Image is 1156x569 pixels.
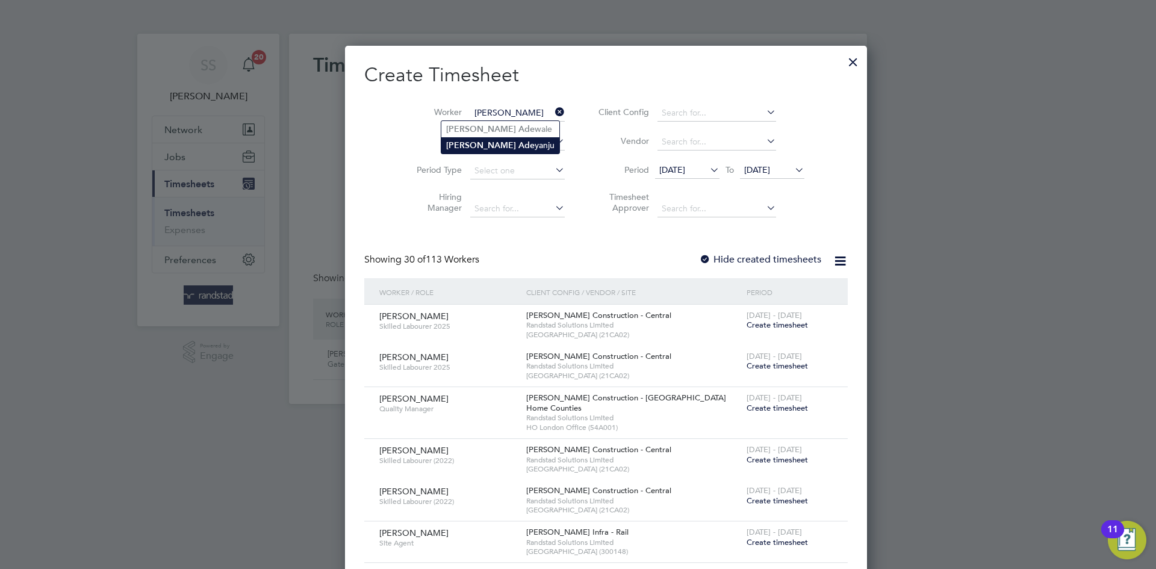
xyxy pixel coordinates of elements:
[523,278,744,306] div: Client Config / Vendor / Site
[376,278,523,306] div: Worker / Role
[526,496,741,506] span: Randstad Solutions Limited
[470,201,565,217] input: Search for...
[747,351,802,361] span: [DATE] - [DATE]
[747,403,808,413] span: Create timesheet
[364,253,482,266] div: Showing
[408,191,462,213] label: Hiring Manager
[379,445,449,456] span: [PERSON_NAME]
[526,423,741,432] span: HO London Office (54A001)
[526,330,741,340] span: [GEOGRAPHIC_DATA] (21CA02)
[526,361,741,371] span: Randstad Solutions Limited
[379,486,449,497] span: [PERSON_NAME]
[747,527,802,537] span: [DATE] - [DATE]
[446,140,516,151] b: [PERSON_NAME]
[657,201,776,217] input: Search for...
[446,124,516,134] b: [PERSON_NAME]
[379,322,517,331] span: Skilled Labourer 2025
[747,393,802,403] span: [DATE] - [DATE]
[379,538,517,548] span: Site Agent
[404,253,479,266] span: 113 Workers
[595,164,649,175] label: Period
[526,547,741,556] span: [GEOGRAPHIC_DATA] (300148)
[408,164,462,175] label: Period Type
[747,444,802,455] span: [DATE] - [DATE]
[379,393,449,404] span: [PERSON_NAME]
[747,485,802,496] span: [DATE] - [DATE]
[1108,521,1146,559] button: Open Resource Center, 11 new notifications
[747,361,808,371] span: Create timesheet
[595,107,649,117] label: Client Config
[1107,529,1118,545] div: 11
[526,527,629,537] span: [PERSON_NAME] Infra - Rail
[526,444,671,455] span: [PERSON_NAME] Construction - Central
[526,505,741,515] span: [GEOGRAPHIC_DATA] (21CA02)
[379,456,517,465] span: Skilled Labourer (2022)
[747,320,808,330] span: Create timesheet
[526,464,741,474] span: [GEOGRAPHIC_DATA] (21CA02)
[408,135,462,146] label: Site
[747,496,808,506] span: Create timesheet
[364,63,848,88] h2: Create Timesheet
[744,164,770,175] span: [DATE]
[747,455,808,465] span: Create timesheet
[470,163,565,179] input: Select one
[595,135,649,146] label: Vendor
[657,134,776,151] input: Search for...
[747,310,802,320] span: [DATE] - [DATE]
[526,371,741,381] span: [GEOGRAPHIC_DATA] (21CA02)
[747,537,808,547] span: Create timesheet
[595,191,649,213] label: Timesheet Approver
[441,137,559,154] li: yanju
[657,105,776,122] input: Search for...
[744,278,836,306] div: Period
[379,352,449,362] span: [PERSON_NAME]
[526,351,671,361] span: [PERSON_NAME] Construction - Central
[518,124,535,134] b: Ade
[526,413,741,423] span: Randstad Solutions Limited
[526,393,726,413] span: [PERSON_NAME] Construction - [GEOGRAPHIC_DATA] Home Counties
[526,538,741,547] span: Randstad Solutions Limited
[526,485,671,496] span: [PERSON_NAME] Construction - Central
[379,497,517,506] span: Skilled Labourer (2022)
[379,311,449,322] span: [PERSON_NAME]
[526,320,741,330] span: Randstad Solutions Limited
[404,253,426,266] span: 30 of
[441,121,559,137] li: wale
[379,527,449,538] span: [PERSON_NAME]
[659,164,685,175] span: [DATE]
[379,404,517,414] span: Quality Manager
[470,105,565,122] input: Search for...
[408,107,462,117] label: Worker
[526,455,741,465] span: Randstad Solutions Limited
[518,140,535,151] b: Ade
[526,310,671,320] span: [PERSON_NAME] Construction - Central
[699,253,821,266] label: Hide created timesheets
[379,362,517,372] span: Skilled Labourer 2025
[722,162,738,178] span: To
